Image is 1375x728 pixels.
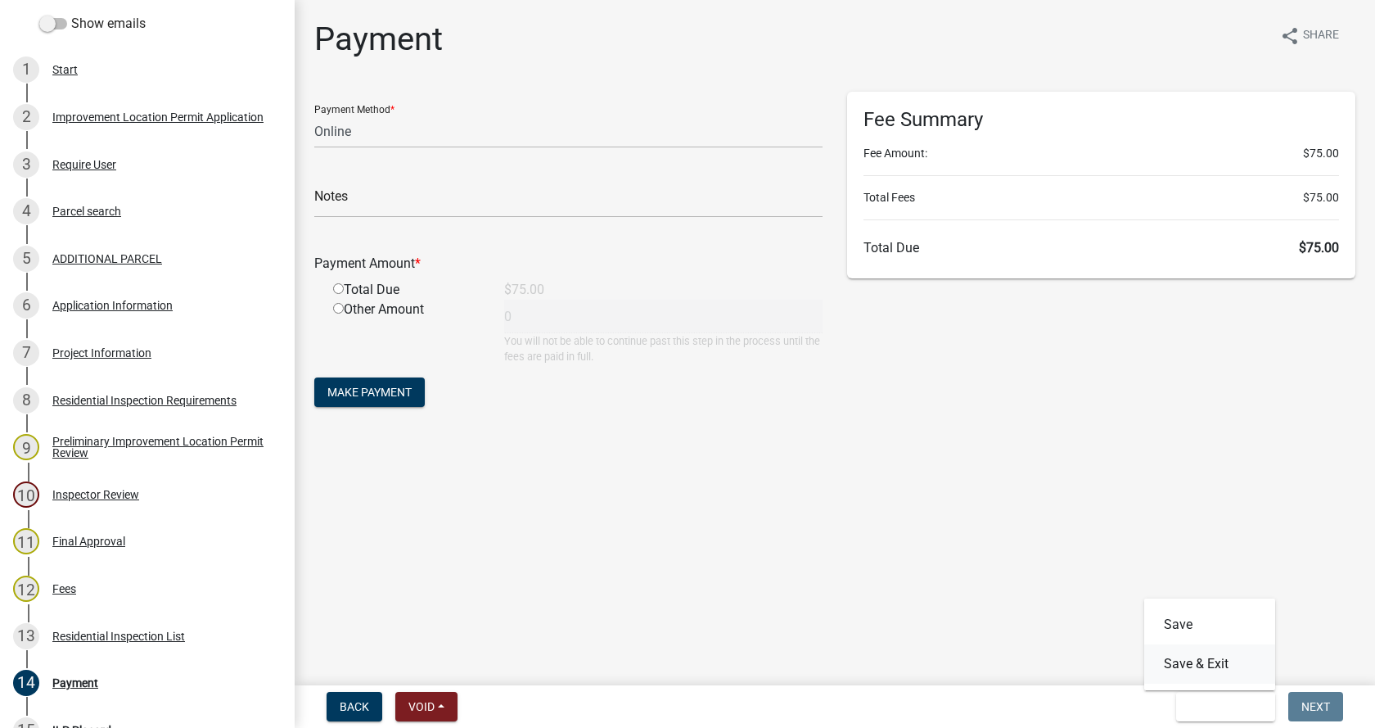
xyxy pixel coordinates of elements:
label: Show emails [39,14,146,34]
span: Next [1301,700,1330,713]
div: 6 [13,292,39,319]
div: Improvement Location Permit Application [52,111,264,123]
button: Back [327,692,382,721]
div: 2 [13,104,39,130]
button: Make Payment [314,378,425,407]
div: 4 [13,198,39,224]
button: shareShare [1267,20,1352,52]
span: Share [1303,26,1339,46]
span: $75.00 [1303,189,1339,206]
div: Require User [52,159,116,170]
div: Residential Inspection Requirements [52,395,237,406]
div: 12 [13,576,39,602]
div: Other Amount [321,300,492,364]
div: 1 [13,57,39,83]
span: Void [408,700,435,713]
div: 3 [13,151,39,178]
div: Preliminary Improvement Location Permit Review [52,436,268,459]
div: 8 [13,387,39,414]
div: Save & Exit [1144,599,1275,690]
div: Payment [52,677,98,689]
span: $75.00 [1303,145,1339,162]
div: Total Due [321,280,492,300]
div: Application Information [52,300,173,311]
button: Save & Exit [1144,644,1275,684]
h1: Payment [314,20,443,59]
h6: Total Due [863,240,1339,255]
div: Project Information [52,347,151,359]
div: 7 [13,340,39,366]
span: $75.00 [1299,240,1339,255]
span: Make Payment [327,386,412,399]
div: ADDITIONAL PARCEL [52,253,162,265]
div: Final Approval [52,536,125,547]
div: 11 [13,528,39,554]
button: Save & Exit [1176,692,1275,721]
button: Next [1288,692,1343,721]
div: 5 [13,246,39,272]
div: Payment Amount [302,254,835,274]
div: Inspector Review [52,489,139,500]
div: Fees [52,583,76,595]
i: share [1280,26,1300,46]
div: Start [52,64,78,75]
div: 13 [13,623,39,649]
h6: Fee Summary [863,108,1339,132]
span: Save & Exit [1189,700,1252,713]
div: Parcel search [52,206,121,217]
div: Residential Inspection List [52,631,185,642]
div: 14 [13,670,39,696]
div: 10 [13,482,39,508]
button: Void [395,692,458,721]
li: Fee Amount: [863,145,1339,162]
div: 9 [13,434,39,460]
span: Back [340,700,369,713]
button: Save [1144,605,1275,644]
li: Total Fees [863,189,1339,206]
